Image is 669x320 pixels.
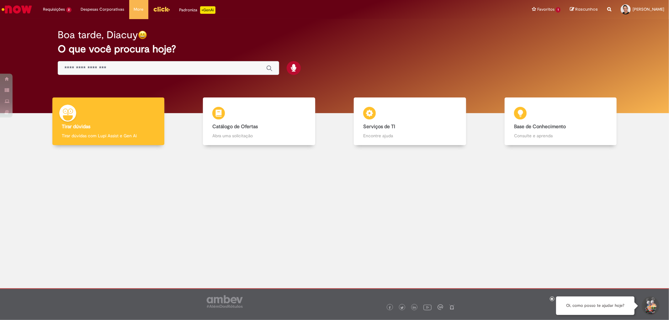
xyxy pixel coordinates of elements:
p: Abra uma solicitação [212,133,305,139]
span: 1 [556,7,560,13]
span: Rascunhos [575,6,598,12]
img: logo_footer_facebook.png [388,306,391,309]
span: Requisições [43,6,65,13]
img: ServiceNow [1,3,33,16]
img: logo_footer_workplace.png [438,304,443,310]
span: More [134,6,144,13]
img: click_logo_yellow_360x200.png [153,4,170,14]
p: Tirar dúvidas com Lupi Assist e Gen Ai [62,133,155,139]
span: Favoritos [537,6,555,13]
b: Tirar dúvidas [62,123,90,130]
img: happy-face.png [138,30,147,39]
a: Rascunhos [570,7,598,13]
h2: Boa tarde, Diacuy [58,29,138,40]
img: logo_footer_youtube.png [423,303,432,311]
button: Iniciar Conversa de Suporte [641,296,660,315]
b: Catálogo de Ofertas [212,123,258,130]
p: Encontre ajuda [363,133,456,139]
span: [PERSON_NAME] [633,7,664,12]
span: 2 [66,7,72,13]
a: Catálogo de Ofertas Abra uma solicitação [184,97,335,145]
a: Tirar dúvidas Tirar dúvidas com Lupi Assist e Gen Ai [33,97,184,145]
img: logo_footer_ambev_rotulo_gray.png [207,295,243,308]
b: Base de Conhecimento [514,123,566,130]
p: +GenAi [200,6,215,14]
p: Consulte e aprenda [514,133,607,139]
div: Padroniza [179,6,215,14]
div: Oi, como posso te ajudar hoje? [556,296,634,315]
img: logo_footer_naosei.png [449,304,455,310]
h2: O que você procura hoje? [58,44,611,55]
img: logo_footer_twitter.png [401,306,404,309]
a: Serviços de TI Encontre ajuda [335,97,486,145]
img: logo_footer_linkedin.png [413,306,416,310]
a: Base de Conhecimento Consulte e aprenda [485,97,636,145]
b: Serviços de TI [363,123,395,130]
span: Despesas Corporativas [81,6,125,13]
